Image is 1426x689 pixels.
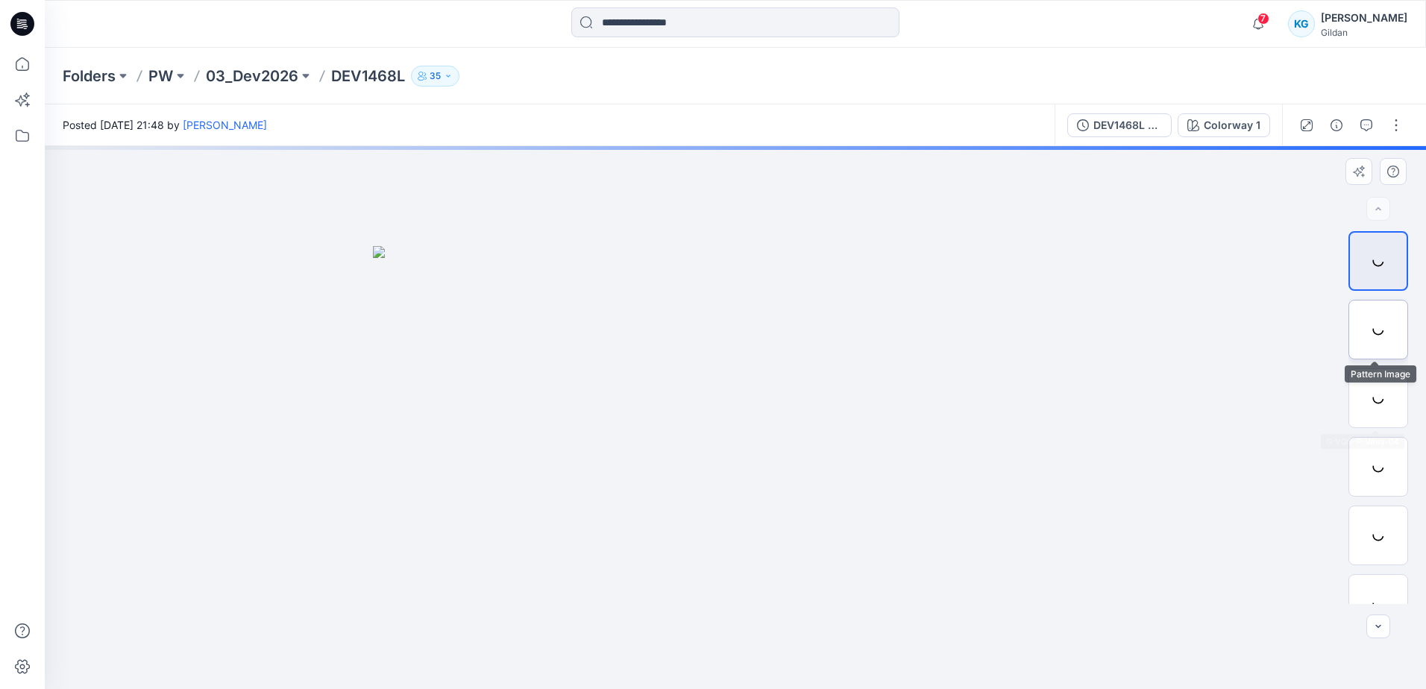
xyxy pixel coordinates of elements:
a: PW [148,66,173,86]
div: KG [1288,10,1315,37]
p: 35 [430,68,441,84]
span: Posted [DATE] 21:48 by [63,117,267,133]
a: [PERSON_NAME] [183,119,267,131]
span: 7 [1257,13,1269,25]
button: Details [1325,113,1348,137]
a: 03_Dev2026 [206,66,298,86]
button: DEV1468L Sizeset [1067,113,1172,137]
button: Colorway 1 [1178,113,1270,137]
a: Folders [63,66,116,86]
p: DEV1468L [331,66,405,86]
div: [PERSON_NAME] [1321,9,1407,27]
div: Gildan [1321,27,1407,38]
button: 35 [411,66,459,86]
div: DEV1468L Sizeset [1093,117,1162,133]
div: Colorway 1 [1204,117,1260,133]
